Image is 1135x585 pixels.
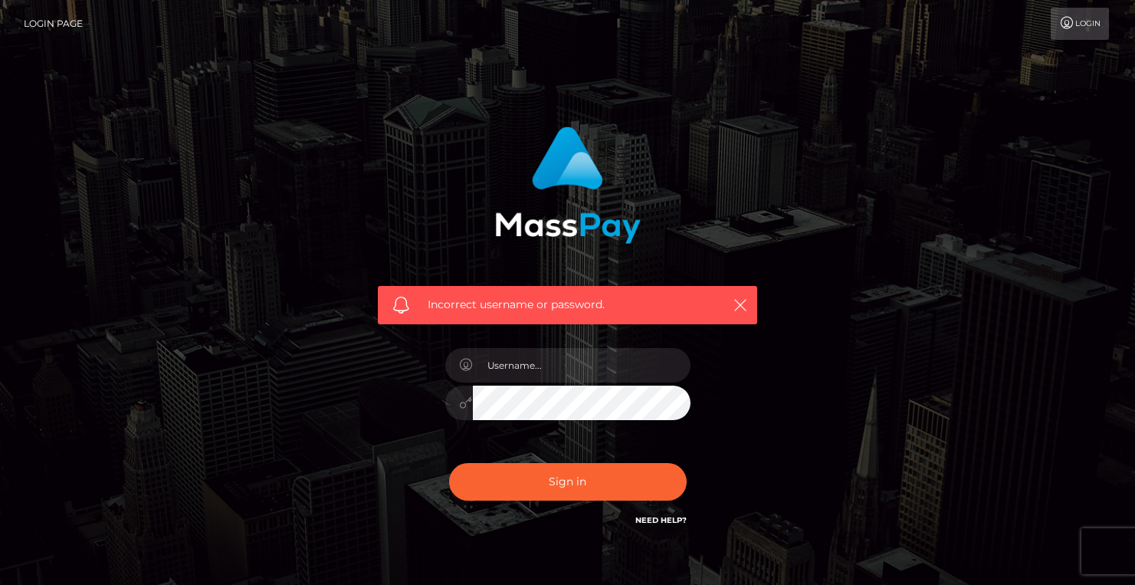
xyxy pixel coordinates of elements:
[1051,8,1109,40] a: Login
[449,463,687,501] button: Sign in
[24,8,83,40] a: Login Page
[635,515,687,525] a: Need Help?
[473,348,691,383] input: Username...
[428,297,707,313] span: Incorrect username or password.
[495,127,641,244] img: MassPay Login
